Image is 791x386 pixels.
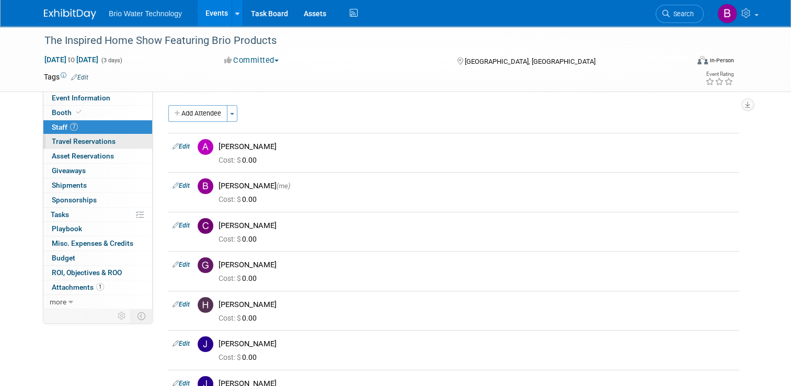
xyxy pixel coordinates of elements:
[173,182,190,189] a: Edit
[219,195,242,203] span: Cost: $
[52,94,110,102] span: Event Information
[43,106,152,120] a: Booth
[697,56,708,64] img: Format-Inperson.png
[96,283,104,291] span: 1
[173,340,190,347] a: Edit
[66,55,76,64] span: to
[219,353,242,361] span: Cost: $
[131,309,153,323] td: Toggle Event Tabs
[219,314,261,322] span: 0.00
[44,55,99,64] span: [DATE] [DATE]
[50,298,66,306] span: more
[219,274,261,282] span: 0.00
[52,268,122,277] span: ROI, Objectives & ROO
[173,301,190,308] a: Edit
[219,235,261,243] span: 0.00
[173,222,190,229] a: Edit
[100,57,122,64] span: (3 days)
[44,9,96,19] img: ExhibitDay
[219,195,261,203] span: 0.00
[43,91,152,105] a: Event Information
[198,257,213,273] img: G.jpg
[219,300,735,310] div: [PERSON_NAME]
[70,123,78,131] span: 7
[219,181,735,191] div: [PERSON_NAME]
[219,260,735,270] div: [PERSON_NAME]
[43,266,152,280] a: ROI, Objectives & ROO
[219,142,735,152] div: [PERSON_NAME]
[173,261,190,268] a: Edit
[109,9,182,18] span: Brio Water Technology
[717,4,737,24] img: Brandye Gahagan
[705,72,733,77] div: Event Rating
[221,55,283,66] button: Committed
[709,56,734,64] div: In-Person
[43,236,152,251] a: Misc. Expenses & Credits
[43,178,152,192] a: Shipments
[277,182,290,190] span: (me)
[43,164,152,178] a: Giveaways
[219,156,261,164] span: 0.00
[656,5,704,23] a: Search
[76,109,82,115] i: Booth reservation complete
[219,221,735,231] div: [PERSON_NAME]
[219,156,242,164] span: Cost: $
[198,178,213,194] img: B.jpg
[43,193,152,207] a: Sponsorships
[41,31,675,50] div: The Inspired Home Show Featuring Brio Products
[43,120,152,134] a: Staff7
[43,222,152,236] a: Playbook
[52,196,97,204] span: Sponsorships
[43,208,152,222] a: Tasks
[219,339,735,349] div: [PERSON_NAME]
[198,336,213,352] img: J.jpg
[173,143,190,150] a: Edit
[465,58,595,65] span: [GEOGRAPHIC_DATA], [GEOGRAPHIC_DATA]
[670,10,694,18] span: Search
[52,283,104,291] span: Attachments
[44,72,88,82] td: Tags
[43,295,152,309] a: more
[219,314,242,322] span: Cost: $
[52,254,75,262] span: Budget
[43,149,152,163] a: Asset Reservations
[198,218,213,234] img: C.jpg
[71,74,88,81] a: Edit
[632,54,734,70] div: Event Format
[52,239,133,247] span: Misc. Expenses & Credits
[52,108,84,117] span: Booth
[52,166,86,175] span: Giveaways
[52,137,116,145] span: Travel Reservations
[168,105,227,122] button: Add Attendee
[219,274,242,282] span: Cost: $
[43,251,152,265] a: Budget
[113,309,131,323] td: Personalize Event Tab Strip
[43,280,152,294] a: Attachments1
[52,152,114,160] span: Asset Reservations
[51,210,69,219] span: Tasks
[219,235,242,243] span: Cost: $
[198,139,213,155] img: A.jpg
[198,297,213,313] img: H.jpg
[219,353,261,361] span: 0.00
[52,181,87,189] span: Shipments
[52,224,82,233] span: Playbook
[43,134,152,149] a: Travel Reservations
[52,123,78,131] span: Staff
